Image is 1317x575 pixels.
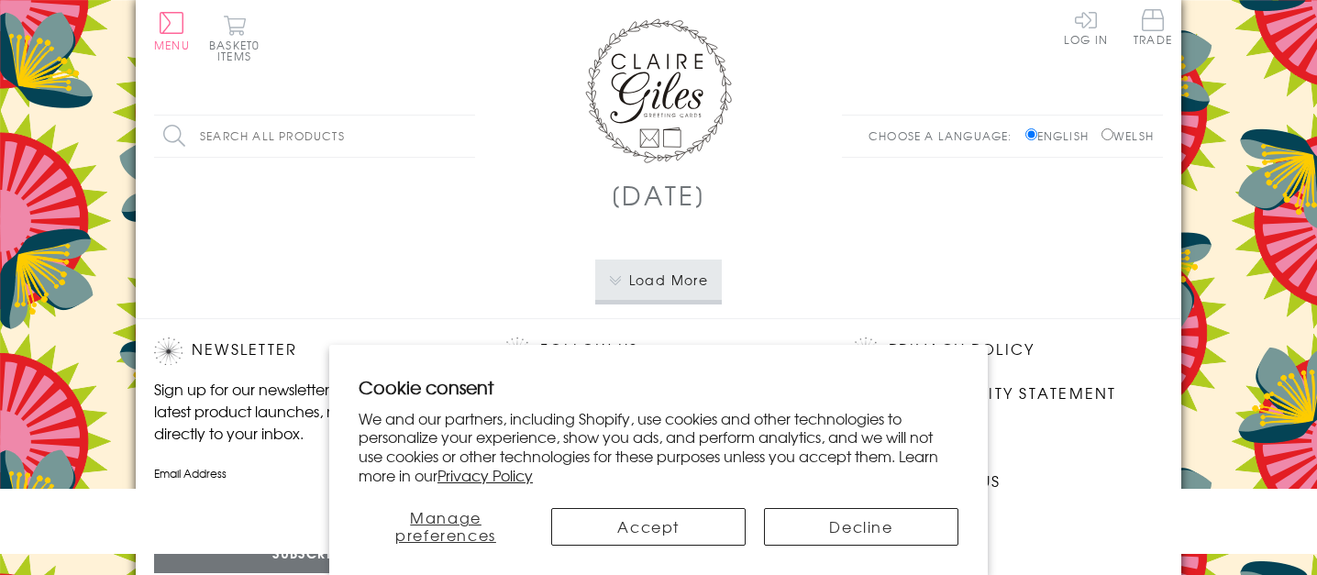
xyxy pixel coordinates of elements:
span: Trade [1134,9,1172,45]
span: Manage preferences [395,506,496,546]
h2: Cookie consent [359,374,958,400]
a: Accessibility Statement [889,381,1117,406]
button: Manage preferences [359,508,533,546]
button: Basket0 items [209,15,260,61]
img: Claire Giles Greetings Cards [585,18,732,163]
p: We and our partners, including Shopify, use cookies and other technologies to personalize your ex... [359,409,958,485]
h2: Newsletter [154,337,466,365]
p: Sign up for our newsletter to receive the latest product launches, news and offers directly to yo... [154,378,466,444]
a: Privacy Policy [437,464,533,486]
h2: Follow Us [503,337,814,365]
button: Menu [154,12,190,50]
label: English [1025,127,1098,144]
input: Search [457,116,475,157]
button: Accept [551,508,746,546]
a: Privacy Policy [889,337,1035,362]
label: Welsh [1101,127,1154,144]
a: Log In [1064,9,1108,45]
button: Decline [764,508,958,546]
p: Choose a language: [869,127,1022,144]
a: Trade [1134,9,1172,49]
span: Menu [154,37,190,53]
span: 0 items [217,37,260,64]
h1: [DATE] [611,176,707,214]
label: Email Address [154,465,466,481]
input: Welsh [1101,128,1113,140]
button: Load More [595,260,723,300]
input: Search all products [154,116,475,157]
input: English [1025,128,1037,140]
